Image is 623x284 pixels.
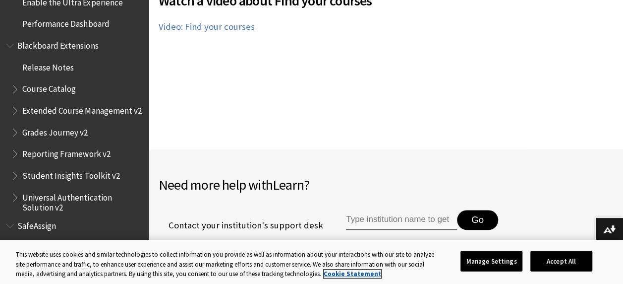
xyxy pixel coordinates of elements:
span: Student Insights Toolkit v2 [22,167,119,181]
span: SafeAssign [17,217,56,231]
button: Accept All [530,251,592,272]
button: Go [457,210,498,230]
span: Learn [273,176,304,194]
span: Extended Course Management v2 [22,102,141,116]
span: Supported File Types [22,239,100,253]
span: Contact your institution's support desk [159,219,323,232]
span: Reporting Framework v2 [22,145,110,159]
span: Performance Dashboard [22,16,109,29]
h2: Need more help with ? [159,174,613,195]
input: Type institution name to get support [346,210,457,230]
div: This website uses cookies and similar technologies to collect information you provide as well as ... [16,250,436,279]
span: Blackboard Extensions [17,37,98,51]
nav: Book outline for Blackboard Extensions [6,37,143,213]
span: Release Notes [22,59,74,72]
a: More information about your privacy, opens in a new tab [324,270,381,278]
button: Manage Settings [460,251,522,272]
span: Universal Authentication Solution v2 [22,189,142,213]
a: Video: Find your courses [159,21,255,33]
span: Grades Journey v2 [22,124,88,138]
span: Course Catalog [22,81,76,94]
